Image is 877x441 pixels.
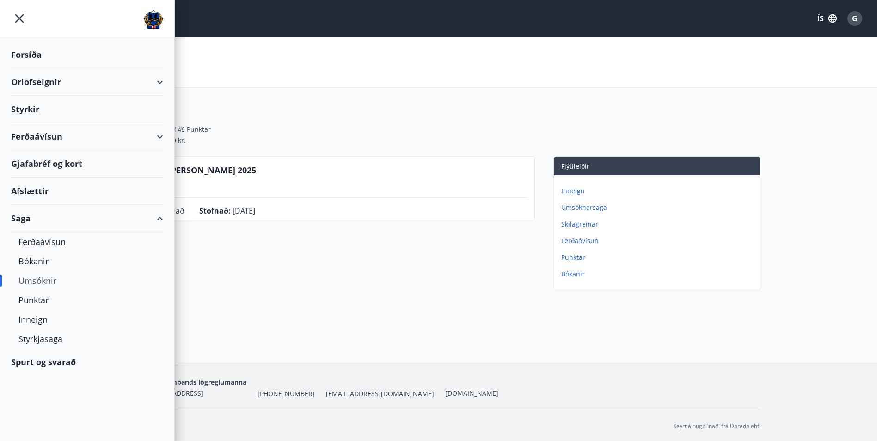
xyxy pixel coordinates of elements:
[233,206,255,216] span: [DATE]
[11,150,163,178] div: Gjafabréf og kort
[561,162,589,171] span: Flýtileiðir
[326,389,434,398] span: [EMAIL_ADDRESS][DOMAIN_NAME]
[11,68,163,96] div: Orlofseignir
[18,290,156,310] div: Punktar
[199,206,231,216] span: Stofnað :
[561,236,756,245] p: Ferðaávísun
[18,310,156,329] div: Inneign
[145,378,246,386] span: Landssambands lögreglumanna
[11,10,28,27] button: menu
[18,251,156,271] div: Bókanir
[561,186,756,196] p: Inneign
[174,125,211,134] span: 146 Punktar
[11,41,163,68] div: Forsíða
[561,269,756,279] p: Bókanir
[852,13,858,24] span: G
[144,10,163,29] img: union_logo
[18,232,156,251] div: Ferðaávísun
[812,10,842,27] button: ÍS
[11,123,163,150] div: Ferðaávísun
[844,7,866,30] button: G
[258,389,315,398] span: [PHONE_NUMBER]
[673,422,760,430] p: Keyrt á hugbúnaði frá Dorado ehf.
[18,329,156,349] div: Styrkjasaga
[126,165,256,176] span: Umsókn - [PERSON_NAME] 2025
[11,205,163,232] div: Saga
[561,203,756,212] p: Umsóknarsaga
[561,220,756,229] p: Skilagreinar
[11,96,163,123] div: Styrkir
[561,253,756,262] p: Punktar
[126,180,256,190] p: Nánar
[11,178,163,205] div: Afslættir
[11,349,163,375] div: Spurt og svarað
[18,271,156,290] div: Umsóknir
[445,389,498,398] a: [DOMAIN_NAME]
